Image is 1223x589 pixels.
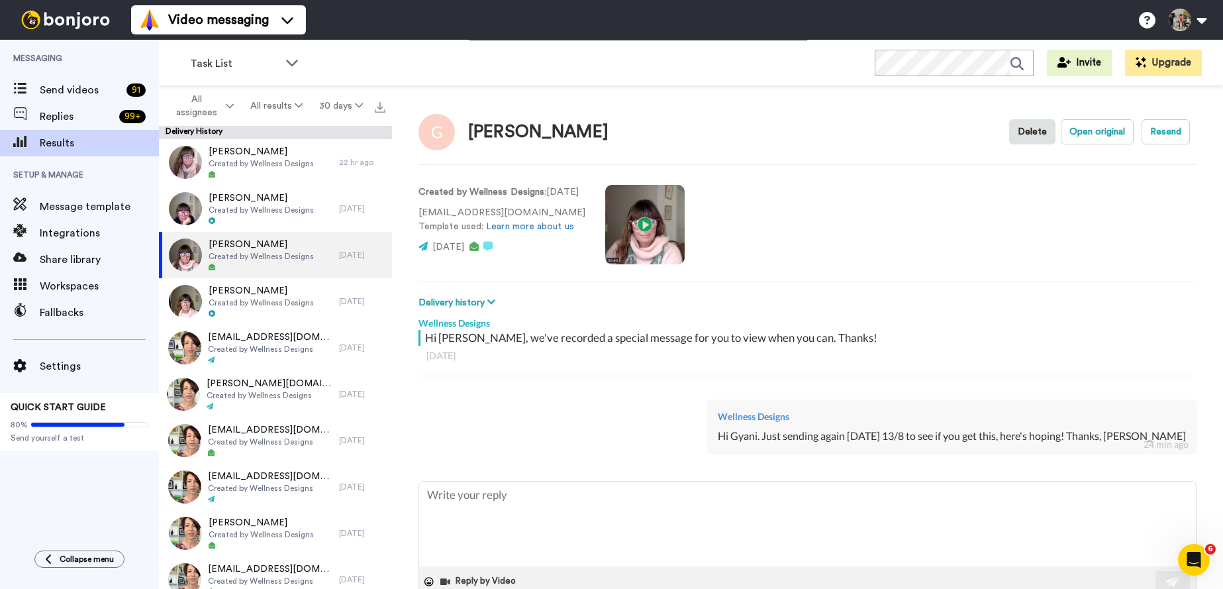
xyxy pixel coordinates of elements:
[169,285,202,318] img: c8a057a0-3548-47e4-aa59-bb8856174092-thumb.jpg
[40,82,121,98] span: Send videos
[486,222,574,231] a: Learn more about us
[168,424,201,457] img: be7783bd-a307-404e-af60-d87112324694-thumb.jpg
[1009,119,1055,144] button: Delete
[208,562,332,576] span: [EMAIL_ADDRESS][DOMAIN_NAME]
[1125,50,1202,76] button: Upgrade
[40,109,114,125] span: Replies
[40,252,159,268] span: Share library
[159,325,392,371] a: [EMAIL_ADDRESS][DOMAIN_NAME]Created by Wellness Designs[DATE]
[159,510,392,557] a: [PERSON_NAME]Created by Wellness Designs[DATE]
[209,297,314,308] span: Created by Wellness Designs
[425,330,1193,346] div: Hi [PERSON_NAME], we've recorded a special message for you to view when you can. Thanks!
[169,239,202,272] img: 28ecf2e4-9ab5-4def-b480-779ae8fce21d-thumb.jpg
[208,331,332,344] span: [EMAIL_ADDRESS][DOMAIN_NAME]
[208,576,332,586] span: Created by Wellness Designs
[311,94,371,118] button: 30 days
[339,435,385,446] div: [DATE]
[16,11,115,29] img: bj-logo-header-white.svg
[209,238,314,251] span: [PERSON_NAME]
[209,529,314,540] span: Created by Wellness Designs
[139,9,160,30] img: vm-color.svg
[40,278,159,294] span: Workspaces
[169,517,202,550] img: f38c6990-ccf4-4c5e-a370-230b9706a96b-thumb.jpg
[208,423,332,437] span: [EMAIL_ADDRESS][DOMAIN_NAME]
[1166,576,1181,587] img: send-white.svg
[159,417,392,464] a: [EMAIL_ADDRESS][DOMAIN_NAME]Created by Wellness Designs[DATE]
[375,102,385,113] img: export.svg
[159,232,392,278] a: [PERSON_NAME]Created by Wellness Designs[DATE]
[242,94,311,118] button: All results
[169,192,202,225] img: d618980e-5a4c-4e02-bfb6-d741059e2ccf-thumb.jpg
[167,378,200,411] img: aac4e6d9-b56a-4d35-866f-1a7090650a67-thumb.jpg
[1061,119,1134,144] button: Open original
[34,551,124,568] button: Collapse menu
[11,403,106,412] span: QUICK START GUIDE
[119,110,146,123] div: 99 +
[159,371,392,417] a: [PERSON_NAME][DOMAIN_NAME][EMAIL_ADDRESS][PERSON_NAME][DOMAIN_NAME]Created by Wellness Designs[DATE]
[159,186,392,232] a: [PERSON_NAME]Created by Wellness Designs[DATE]
[339,528,385,539] div: [DATE]
[159,139,392,186] a: [PERSON_NAME]Created by Wellness Designs22 hr ago
[168,331,201,364] img: 87262af9-83d4-4850-a657-e709996371db-thumb.jpg
[339,157,385,168] div: 22 hr ago
[718,429,1186,444] div: Hi Gyani. Just sending again [DATE] 13/8 to see if you get this, here's hoping! Thanks, [PERSON_N...
[418,295,499,310] button: Delivery history
[208,344,332,354] span: Created by Wellness Designs
[339,296,385,307] div: [DATE]
[207,390,332,401] span: Created by Wellness Designs
[168,11,269,29] span: Video messaging
[339,389,385,400] div: [DATE]
[208,437,332,447] span: Created by Wellness Designs
[418,187,544,197] strong: Created by Wellness Designs
[40,305,159,321] span: Fallbacks
[418,114,455,150] img: Image of Gyani Swift
[339,203,385,214] div: [DATE]
[1205,544,1216,555] span: 6
[126,83,146,97] div: 91
[339,250,385,260] div: [DATE]
[40,135,159,151] span: Results
[11,433,148,443] span: Send yourself a test
[190,56,279,72] span: Task List
[159,278,392,325] a: [PERSON_NAME]Created by Wellness Designs[DATE]
[718,410,1186,423] div: Wellness Designs
[40,358,159,374] span: Settings
[418,186,585,199] p: : [DATE]
[418,310,1197,330] div: Wellness Designs
[209,205,314,215] span: Created by Wellness Designs
[371,96,389,116] button: Export all results that match these filters now.
[209,251,314,262] span: Created by Wellness Designs
[60,554,114,564] span: Collapse menu
[418,206,585,234] p: [EMAIL_ADDRESS][DOMAIN_NAME] Template used:
[159,464,392,510] a: [EMAIL_ADDRESS][DOMAIN_NAME]Created by Wellness Designs[DATE]
[339,574,385,585] div: [DATE]
[432,242,464,252] span: [DATE]
[1144,438,1189,451] div: 24 min ago
[162,87,242,125] button: All assignees
[169,146,202,179] img: a22114f8-3a46-460c-9bdf-893ef860c9e5-thumb.jpg
[168,470,201,504] img: 7273869c-edac-4e65-8040-e4fda84cedfc-thumb.jpg
[1047,50,1112,76] button: Invite
[40,199,159,215] span: Message template
[170,93,223,119] span: All assignees
[208,483,332,494] span: Created by Wellness Designs
[339,482,385,492] div: [DATE]
[209,516,314,529] span: [PERSON_NAME]
[1178,544,1210,576] iframe: Intercom live chat
[159,126,392,139] div: Delivery History
[209,284,314,297] span: [PERSON_NAME]
[426,349,1189,362] div: [DATE]
[40,225,159,241] span: Integrations
[11,419,28,430] span: 80%
[209,158,314,169] span: Created by Wellness Designs
[468,123,609,142] div: [PERSON_NAME]
[209,191,314,205] span: [PERSON_NAME]
[208,470,332,483] span: [EMAIL_ADDRESS][DOMAIN_NAME]
[339,343,385,353] div: [DATE]
[207,377,332,390] span: [PERSON_NAME][DOMAIN_NAME][EMAIL_ADDRESS][PERSON_NAME][DOMAIN_NAME]
[209,145,314,158] span: [PERSON_NAME]
[1142,119,1190,144] button: Resend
